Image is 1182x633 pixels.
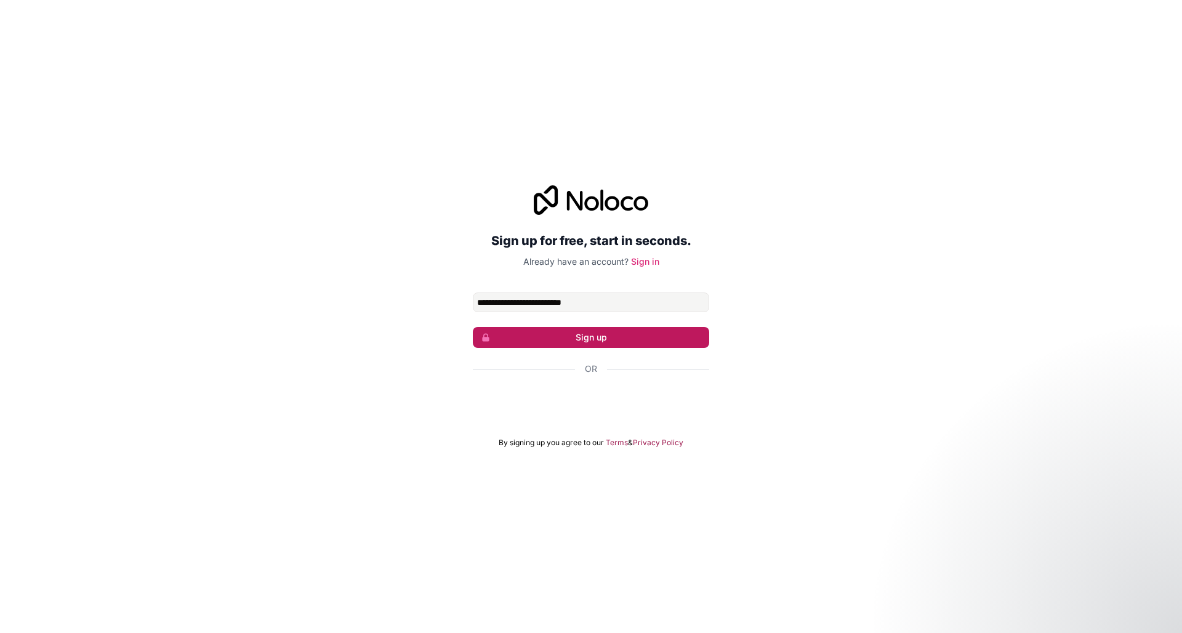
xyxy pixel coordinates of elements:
a: Privacy Policy [633,438,683,448]
span: Or [585,363,597,375]
a: Terms [606,438,628,448]
input: Email address [473,292,709,312]
button: Sign up [473,327,709,348]
span: & [628,438,633,448]
div: Iniciar sesión con Google. Se abre en una nueva pestaña. [473,389,709,416]
span: By signing up you agree to our [499,438,604,448]
iframe: Botón Iniciar sesión con Google [467,389,715,416]
iframe: Intercom notifications message [936,541,1182,627]
span: Already have an account? [523,256,629,267]
h2: Sign up for free, start in seconds. [473,230,709,252]
a: Sign in [631,256,659,267]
